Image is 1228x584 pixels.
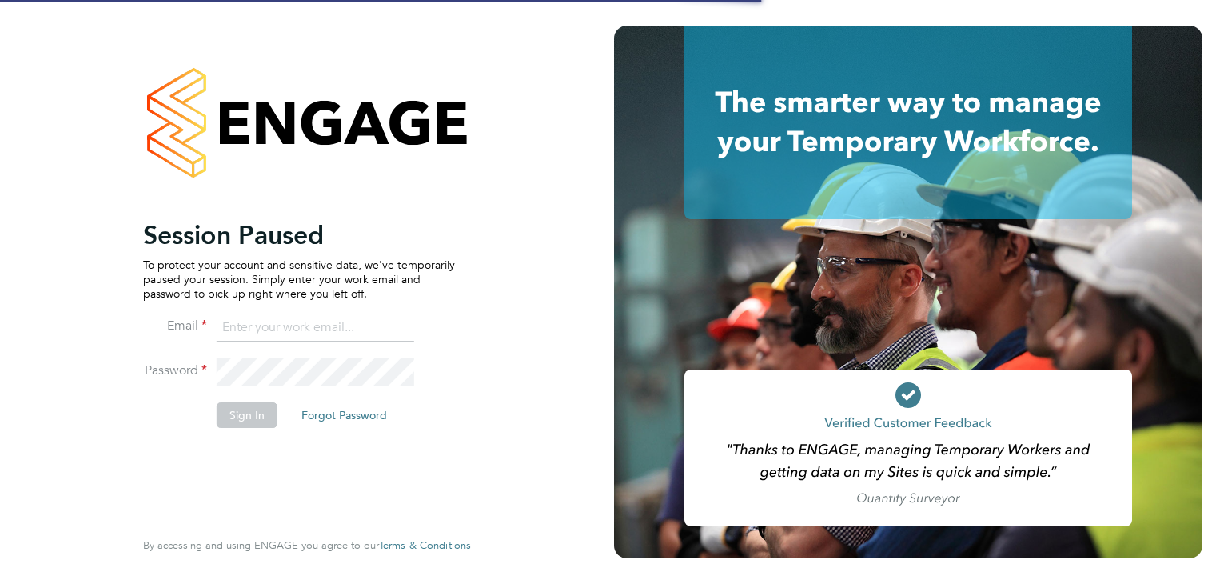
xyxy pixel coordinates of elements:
span: Terms & Conditions [379,538,471,552]
label: Email [143,318,207,334]
span: By accessing and using ENGAGE you agree to our [143,538,471,552]
button: Forgot Password [289,402,400,428]
a: Terms & Conditions [379,539,471,552]
h2: Session Paused [143,219,455,251]
button: Sign In [217,402,277,428]
input: Enter your work email... [217,314,414,342]
label: Password [143,362,207,379]
p: To protect your account and sensitive data, we've temporarily paused your session. Simply enter y... [143,258,455,302]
